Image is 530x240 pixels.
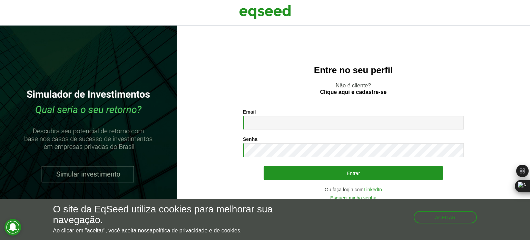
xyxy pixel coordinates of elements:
label: Senha [243,137,257,142]
a: LinkedIn [364,187,382,192]
h2: Entre no seu perfil [190,65,516,75]
label: Email [243,109,256,114]
h5: O site da EqSeed utiliza cookies para melhorar sua navegação. [53,204,307,225]
div: Ou faça login com [243,187,464,192]
a: política de privacidade e de cookies [153,228,240,233]
a: Clique aqui e cadastre-se [320,89,387,95]
p: Ao clicar em "aceitar", você aceita nossa . [53,227,307,234]
button: Entrar [264,166,443,180]
a: Esqueci minha senha [330,195,376,200]
p: Não é cliente? [190,82,516,95]
img: EqSeed Logo [239,3,291,21]
button: Aceitar [414,211,477,223]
